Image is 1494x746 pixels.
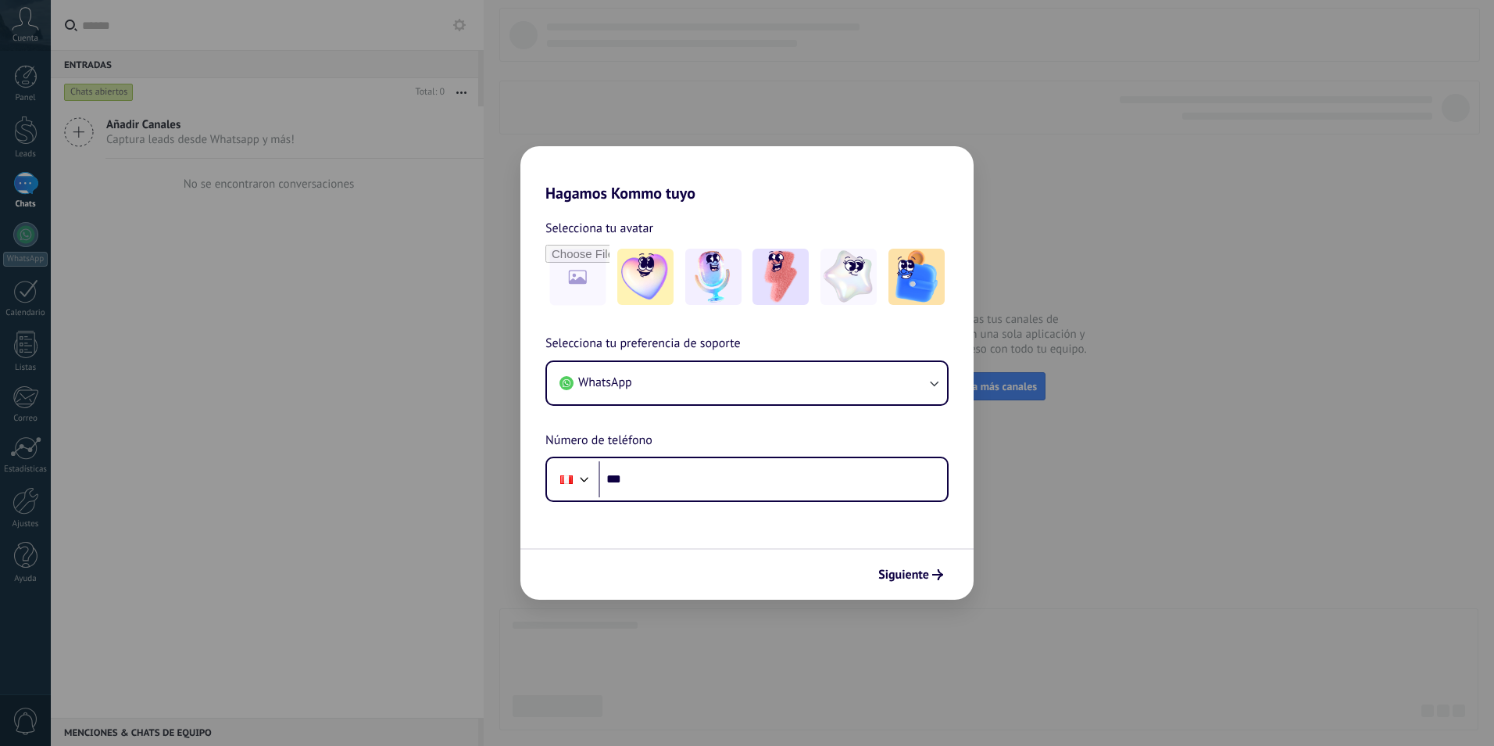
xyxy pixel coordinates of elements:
span: Número de teléfono [545,431,652,451]
span: Selecciona tu avatar [545,218,653,239]
h2: Hagamos Kommo tuyo [520,146,974,203]
span: WhatsApp [578,375,632,390]
span: Siguiente [878,569,929,580]
div: Peru: + 51 [552,463,581,496]
button: Siguiente [871,561,950,588]
img: -5.jpeg [888,249,945,305]
button: WhatsApp [547,362,947,404]
img: -3.jpeg [752,249,809,305]
img: -2.jpeg [685,249,742,305]
span: Selecciona tu preferencia de soporte [545,334,741,354]
img: -1.jpeg [617,249,674,305]
img: -4.jpeg [820,249,877,305]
